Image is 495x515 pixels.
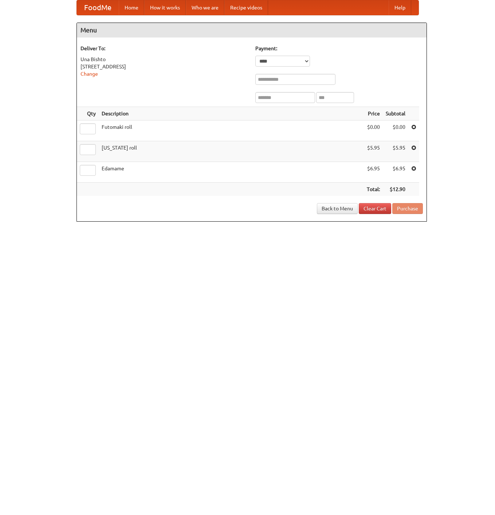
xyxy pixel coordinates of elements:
[364,183,383,196] th: Total:
[77,0,119,15] a: FoodMe
[364,120,383,141] td: $0.00
[383,107,408,120] th: Subtotal
[80,71,98,77] a: Change
[80,45,248,52] h5: Deliver To:
[389,0,411,15] a: Help
[80,63,248,70] div: [STREET_ADDRESS]
[77,23,427,37] h4: Menu
[186,0,224,15] a: Who we are
[383,141,408,162] td: $5.95
[317,203,358,214] a: Back to Menu
[119,0,144,15] a: Home
[364,162,383,183] td: $6.95
[383,162,408,183] td: $6.95
[383,120,408,141] td: $0.00
[99,162,364,183] td: Edamame
[255,45,423,52] h5: Payment:
[99,120,364,141] td: Futomaki roll
[77,107,99,120] th: Qty
[359,203,391,214] a: Clear Cart
[99,107,364,120] th: Description
[144,0,186,15] a: How it works
[383,183,408,196] th: $12.90
[364,141,383,162] td: $5.95
[392,203,423,214] button: Purchase
[80,56,248,63] div: Una Bishto
[364,107,383,120] th: Price
[99,141,364,162] td: [US_STATE] roll
[224,0,268,15] a: Recipe videos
